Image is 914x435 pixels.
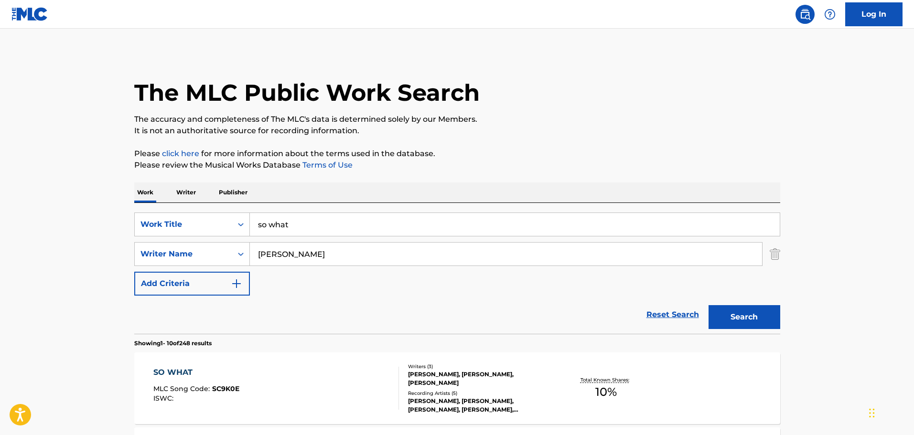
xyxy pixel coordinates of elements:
[408,363,552,370] div: Writers ( 3 )
[709,305,780,329] button: Search
[134,182,156,202] p: Work
[824,9,836,20] img: help
[134,125,780,137] p: It is not an authoritative source for recording information.
[231,278,242,289] img: 9d2ae6d4665cec9f34b9.svg
[595,383,617,401] span: 10 %
[581,376,632,383] p: Total Known Shares:
[153,394,176,403] span: ISWC :
[134,352,780,424] a: SO WHATMLC Song Code:SC9K0EISWC:Writers (3)[PERSON_NAME], [PERSON_NAME], [PERSON_NAME]Recording A...
[134,148,780,159] p: Please for more information about the terms used in the database.
[212,384,239,393] span: SC9K0E
[134,159,780,171] p: Please review the Musical Works Database
[642,304,704,325] a: Reset Search
[866,389,914,435] iframe: Chat Widget
[408,370,552,387] div: [PERSON_NAME], [PERSON_NAME], [PERSON_NAME]
[408,397,552,414] div: [PERSON_NAME], [PERSON_NAME], [PERSON_NAME], [PERSON_NAME], [PERSON_NAME]
[140,219,226,230] div: Work Title
[408,390,552,397] div: Recording Artists ( 5 )
[134,78,480,107] h1: The MLC Public Work Search
[162,149,199,158] a: click here
[11,7,48,21] img: MLC Logo
[153,367,239,378] div: SO WHAT
[869,399,875,427] div: Drag
[134,212,780,334] form: Search Form
[796,5,815,24] a: Public Search
[173,182,199,202] p: Writer
[134,339,212,348] p: Showing 1 - 10 of 248 results
[140,248,226,260] div: Writer Name
[770,242,780,266] img: Delete Criterion
[134,272,250,296] button: Add Criteria
[799,9,811,20] img: search
[216,182,250,202] p: Publisher
[153,384,212,393] span: MLC Song Code :
[845,2,903,26] a: Log In
[301,160,353,170] a: Terms of Use
[134,114,780,125] p: The accuracy and completeness of The MLC's data is determined solely by our Members.
[820,5,839,24] div: Help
